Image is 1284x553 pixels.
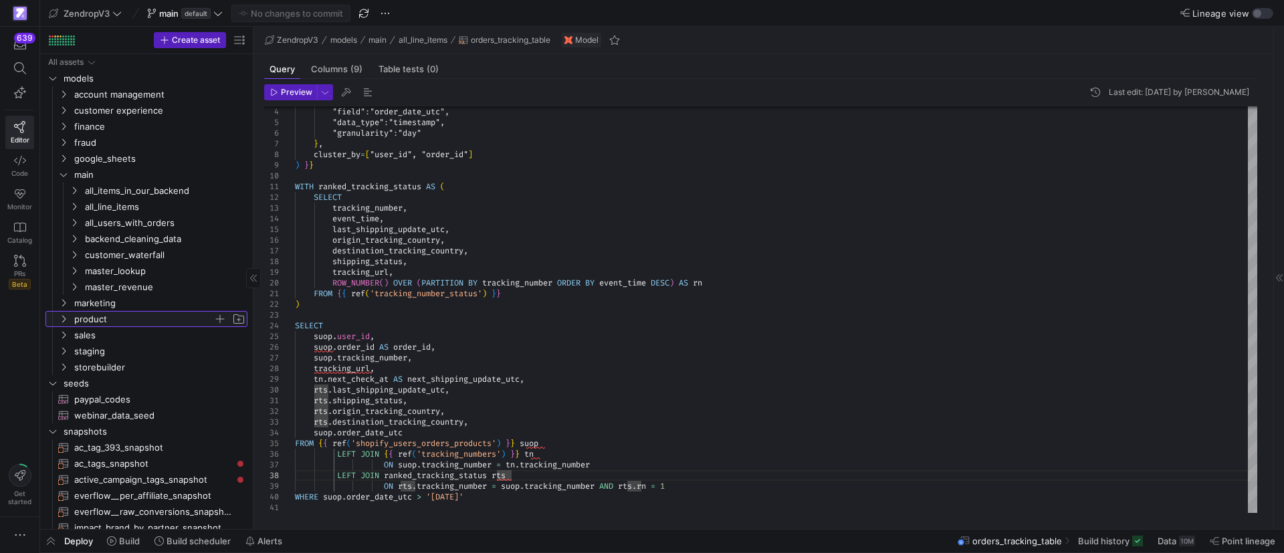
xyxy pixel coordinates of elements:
div: Press SPACE to select this row. [45,343,247,359]
a: Editor [5,116,34,149]
span: ZendropV3 [277,35,318,45]
span: } [314,138,318,149]
div: 34 [264,427,279,438]
span: destination_tracking_country [332,417,463,427]
span: main [368,35,387,45]
div: Press SPACE to select this row. [45,359,247,375]
span: rts [492,470,506,481]
span: Table tests [379,65,439,74]
div: 10M [1179,536,1195,546]
span: next_shipping_update_utc [407,374,520,384]
span: ) [669,278,674,288]
span: (9) [350,65,362,74]
span: , [318,138,323,149]
div: 15 [264,224,279,235]
button: Data10M [1152,530,1201,552]
div: Press SPACE to select this row. [45,70,247,86]
span: "order_date_utc" [370,106,445,117]
button: models [327,32,360,48]
div: 28 [264,363,279,374]
span: models [64,71,245,86]
span: ORDER [557,278,580,288]
span: Create asset [172,35,220,45]
span: seeds [64,376,245,391]
button: main [365,32,390,48]
span: Beta [9,279,31,290]
span: AS [393,374,403,384]
span: } [496,288,501,299]
div: Press SPACE to select this row. [45,455,247,471]
button: Getstarted [5,459,34,511]
span: "data_type" [332,117,384,128]
button: Build history [1072,530,1149,552]
span: , [403,395,407,406]
span: Build [119,536,140,546]
div: 14 [264,213,279,224]
span: Model [575,35,599,45]
div: Last edit: [DATE] by [PERSON_NAME] [1109,88,1249,97]
span: rts [314,417,328,427]
div: Press SPACE to select this row. [45,183,247,199]
span: ( [440,181,445,192]
span: ac_tag_393_snapshot​​​​​​​ [74,440,232,455]
span: { [318,438,323,449]
div: 21 [264,288,279,299]
div: 20 [264,278,279,288]
div: 36 [264,449,279,459]
div: Press SPACE to select this row. [45,263,247,279]
span: . [328,384,332,395]
span: : [365,106,370,117]
span: Point lineage [1222,536,1275,546]
div: Press SPACE to select this row. [45,54,247,70]
span: suop [314,342,332,352]
a: ac_tag_393_snapshot​​​​​​​ [45,439,247,455]
button: Create asset [154,32,226,48]
span: tracking_number [520,459,590,470]
div: 5 [264,117,279,128]
div: 33 [264,417,279,427]
span: suop [520,438,538,449]
div: 24 [264,320,279,331]
div: Press SPACE to select this row. [45,86,247,102]
span: origin_tracking_country [332,406,440,417]
span: ) [501,449,506,459]
span: Build scheduler [167,536,231,546]
span: default [181,8,211,19]
span: LEFT [337,470,356,481]
div: 9 [264,160,279,171]
span: ON [384,459,393,470]
div: 10 [264,171,279,181]
span: ref [332,438,346,449]
span: cluster_by [314,149,360,160]
div: Press SPACE to select this row. [45,150,247,167]
span: everflow__raw_conversions_snapshot​​​​​​​ [74,504,232,520]
span: Columns [311,65,362,74]
span: models [330,35,357,45]
span: , [463,245,468,256]
div: Press SPACE to select this row. [45,247,247,263]
div: 30 [264,384,279,395]
div: Press SPACE to select this row. [45,118,247,134]
span: . [417,459,421,470]
span: master_revenue [85,280,245,295]
span: ( [412,449,417,459]
span: ( [379,278,384,288]
button: ZendropV3 [261,32,322,48]
span: suop [398,459,417,470]
span: } [304,160,309,171]
div: 22 [264,299,279,310]
span: event_time [599,278,646,288]
span: [ [365,149,370,160]
a: webinar_data_seed​​​​​​ [45,407,247,423]
span: suop [314,427,332,438]
span: rn [693,278,702,288]
span: tracking_number [421,459,492,470]
div: 16 [264,235,279,245]
span: active_campaign_tags_snapshot​​​​​​​ [74,472,232,487]
span: product [74,312,213,327]
span: FROM [314,288,332,299]
span: orders_tracking_table [471,35,550,45]
span: = [360,149,365,160]
a: Catalog [5,216,34,249]
span: . [515,459,520,470]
